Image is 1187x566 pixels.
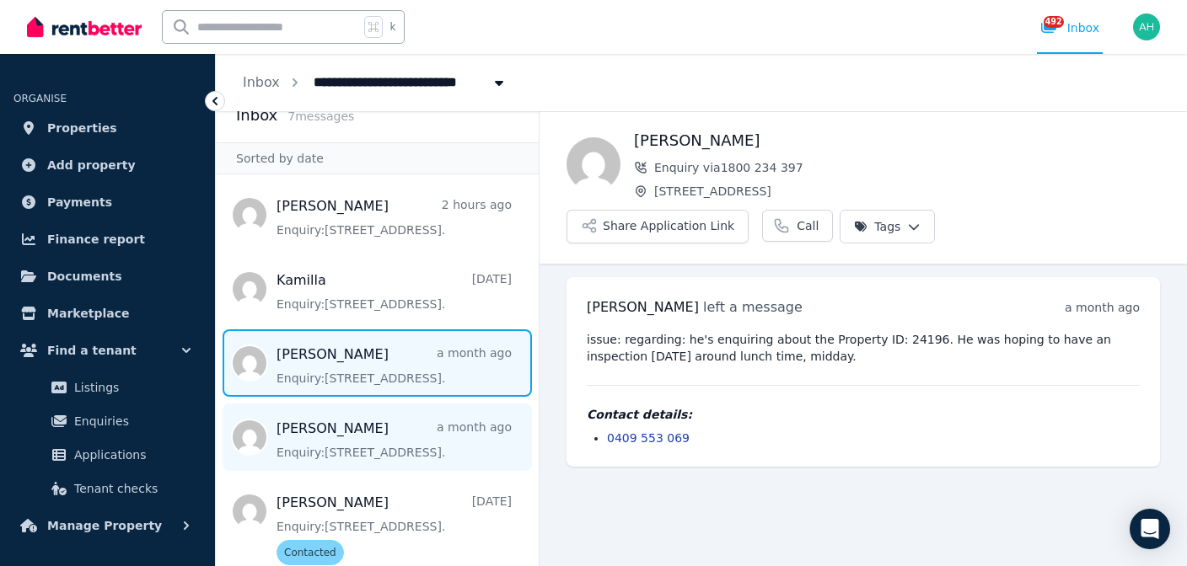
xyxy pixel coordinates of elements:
div: Inbox [1040,19,1099,36]
span: 492 [1044,16,1064,28]
a: Properties [13,111,201,145]
a: Payments [13,185,201,219]
span: k [389,20,395,34]
button: Tags [840,210,935,243]
span: left a message [703,299,803,315]
a: Call [762,210,833,242]
time: a month ago [1065,301,1140,314]
a: Add property [13,148,201,182]
img: Alloggio Hotels [1133,13,1160,40]
a: [PERSON_NAME][DATE]Enquiry:[STREET_ADDRESS].Contacted [277,493,512,565]
span: Applications [74,445,188,465]
a: Applications [20,438,195,472]
a: Tenant checks [20,472,195,505]
a: Enquiries [20,404,195,438]
span: Properties [47,118,117,138]
span: Marketplace [47,303,129,323]
a: 0409 553 069 [607,431,690,445]
span: Tenant checks [74,478,188,499]
span: Add property [47,155,136,175]
a: Inbox [243,74,280,90]
span: Call [797,217,819,234]
a: [PERSON_NAME]a month agoEnquiry:[STREET_ADDRESS]. [277,419,512,461]
button: Find a tenant [13,334,201,367]
a: Documents [13,259,201,293]
span: 7 message s [287,109,354,123]
span: [STREET_ADDRESS] [654,183,1160,200]
nav: Breadcrumb [216,54,534,111]
span: Finance report [47,229,145,249]
a: Kamilla[DATE]Enquiry:[STREET_ADDRESS]. [277,270,512,312]
span: Payments [47,192,112,212]
h4: Contact details: [587,406,1140,423]
img: Craig Phillips [567,137,620,191]
span: Enquiries [74,411,188,431]
a: [PERSON_NAME]2 hours agoEnquiry:[STREET_ADDRESS]. [277,196,512,238]
span: Listings [74,377,188,398]
img: RentBetter [27,14,142,40]
span: Manage Property [47,515,162,536]
span: Enquiry via 1800 234 397 [654,159,1160,176]
a: Listings [20,371,195,404]
button: Share Application Link [567,210,749,243]
span: Documents [47,266,122,286]
a: Finance report [13,222,201,256]
a: Marketplace [13,296,201,330]
div: Open Intercom Messenger [1130,509,1170,549]
span: Find a tenant [47,340,137,360]
h1: [PERSON_NAME] [634,129,1160,152]
span: ORGANISE [13,93,67,104]
a: [PERSON_NAME]a month agoEnquiry:[STREET_ADDRESS]. [277,344,512,387]
div: Sorted by date [216,142,539,174]
span: Tags [854,218,900,235]
h2: Inbox [236,104,277,127]
pre: issue: regarding: he's enquiring about the Property ID: 24196. He was hoping to have an inspectio... [587,331,1140,365]
span: [PERSON_NAME] [587,299,699,315]
button: Manage Property [13,509,201,542]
